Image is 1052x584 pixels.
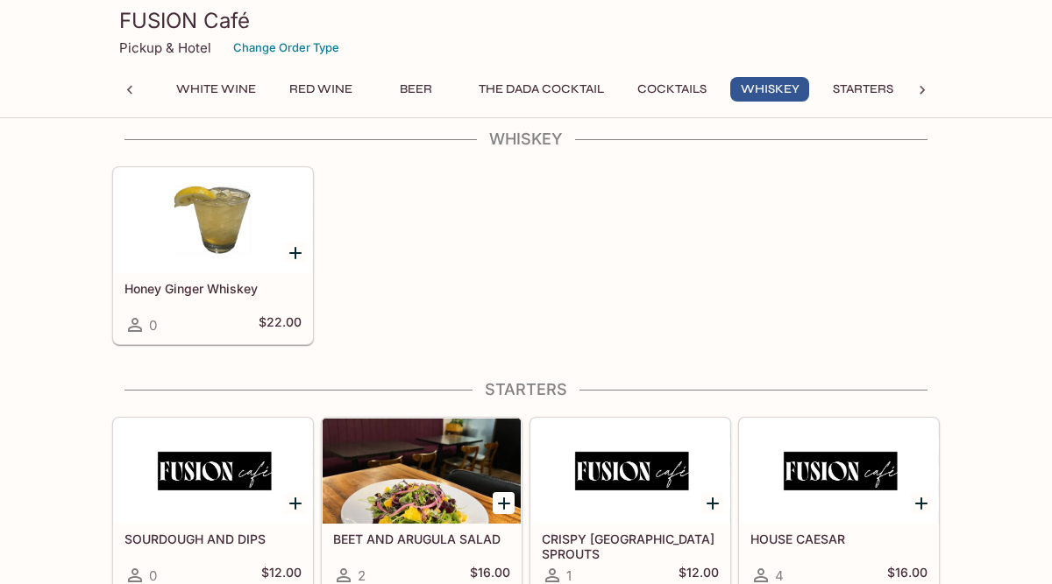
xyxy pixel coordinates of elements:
[113,167,313,344] a: Honey Ginger Whiskey0$22.00
[119,7,933,34] h3: FUSION Café
[542,531,719,560] h5: CRISPY [GEOGRAPHIC_DATA] SPROUTS
[531,419,729,524] div: CRISPY BRUSSEL SPROUTS
[284,492,306,514] button: Add SOURDOUGH AND DIPS
[730,77,809,102] button: Whiskey
[740,419,938,524] div: HOUSE CAESAR
[280,77,362,102] button: Red Wine
[376,77,455,102] button: Beer
[112,380,940,399] h4: Starters
[333,531,510,546] h5: BEET AND ARUGULA SALAD
[149,567,157,584] span: 0
[114,168,312,273] div: Honey Ginger Whiskey
[112,130,940,149] h4: Whiskey
[167,77,266,102] button: White Wine
[701,492,723,514] button: Add CRISPY BRUSSEL SPROUTS
[469,77,614,102] button: The DADA Cocktail
[566,567,572,584] span: 1
[910,492,932,514] button: Add HOUSE CAESAR
[284,242,306,264] button: Add Honey Ginger Whiskey
[628,77,716,102] button: Cocktails
[493,492,515,514] button: Add BEET AND ARUGULA SALAD
[225,34,347,61] button: Change Order Type
[149,317,157,334] span: 0
[323,419,521,524] div: BEET AND ARUGULA SALAD
[823,77,903,102] button: Starters
[775,567,784,584] span: 4
[259,314,302,335] h5: $22.00
[124,281,302,296] h5: Honey Ginger Whiskey
[750,531,928,546] h5: HOUSE CAESAR
[119,39,211,56] p: Pickup & Hotel
[124,531,302,546] h5: SOURDOUGH AND DIPS
[114,419,312,524] div: SOURDOUGH AND DIPS
[358,567,366,584] span: 2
